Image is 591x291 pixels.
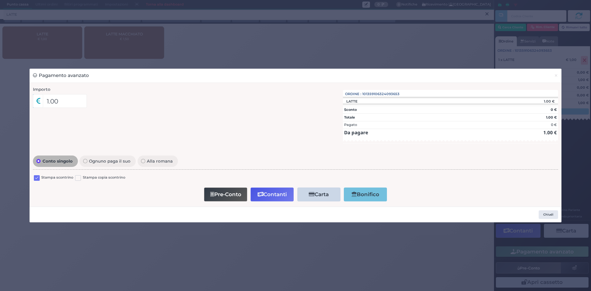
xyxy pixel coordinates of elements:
[344,129,368,135] strong: Da pagare
[343,99,361,103] div: LATTE
[504,99,558,103] div: 1.00 €
[345,91,361,97] span: Ordine :
[204,188,247,201] button: Pre-Conto
[41,159,74,163] span: Conto singolo
[344,115,355,119] strong: Totale
[344,107,357,112] strong: Sconto
[145,159,175,163] span: Alla romana
[546,115,557,119] strong: 1.00 €
[362,91,400,97] span: 101359106324093653
[43,94,87,108] input: Es. 30.99
[344,188,387,201] button: Bonifico
[554,72,558,79] span: ×
[551,107,557,112] strong: 0 €
[297,188,340,201] button: Carta
[539,210,558,219] button: Chiudi
[543,129,557,135] strong: 1.00 €
[33,72,89,79] h3: Pagamento avanzato
[251,188,294,201] button: Contanti
[41,175,73,181] label: Stampa scontrino
[33,86,50,92] label: Importo
[551,122,557,127] div: 0 €
[83,175,125,181] label: Stampa copia scontrino
[87,159,132,163] span: Ognuno paga il suo
[344,122,357,127] div: Pagato
[551,69,561,83] button: Chiudi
